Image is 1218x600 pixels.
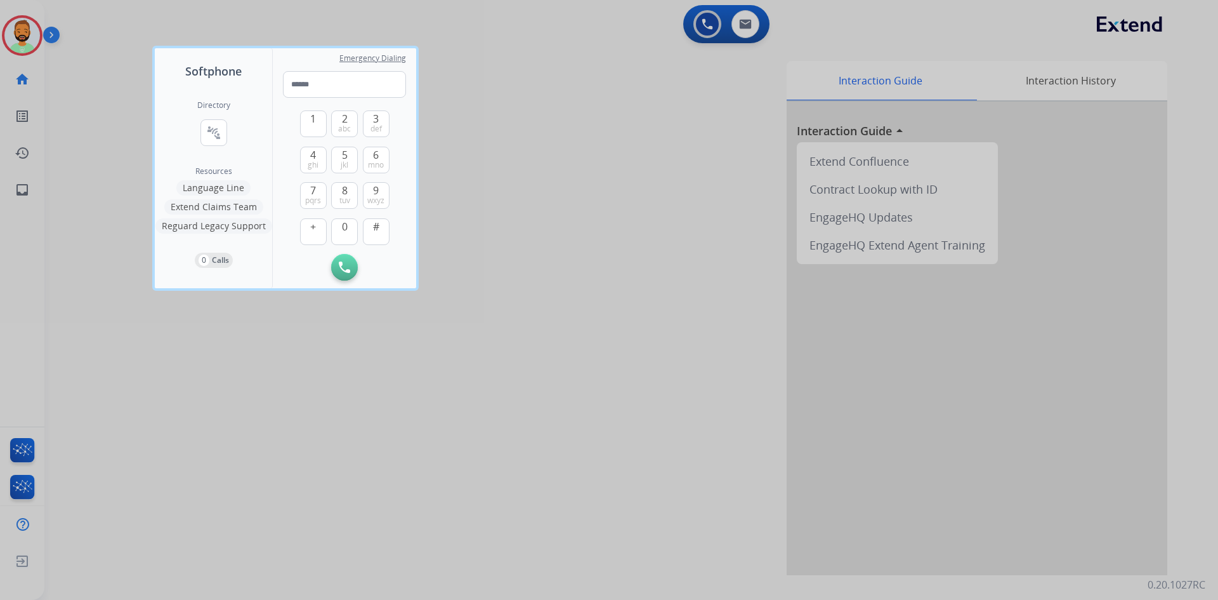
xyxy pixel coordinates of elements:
button: Extend Claims Team [164,199,263,215]
span: jkl [341,160,348,170]
span: 9 [373,183,379,198]
span: def [370,124,382,134]
button: 5jkl [331,147,358,173]
button: 4ghi [300,147,327,173]
mat-icon: connect_without_contact [206,125,221,140]
button: 6mno [363,147,390,173]
button: + [300,218,327,245]
span: tuv [339,196,350,206]
span: pqrs [305,196,321,206]
span: wxyz [367,196,384,206]
h2: Directory [197,100,230,110]
span: Emergency Dialing [339,53,406,63]
span: 5 [342,147,348,163]
span: 6 [373,147,379,163]
span: mno [368,160,384,170]
span: 3 [373,111,379,126]
button: 0 [331,218,358,245]
span: 1 [310,111,316,126]
button: 7pqrs [300,182,327,209]
button: Language Line [176,180,251,196]
p: 0 [199,255,209,266]
button: 9wxyz [363,182,390,209]
span: Softphone [185,62,242,80]
button: 1 [300,110,327,137]
span: 7 [310,183,316,198]
span: 8 [342,183,348,198]
span: abc [338,124,351,134]
button: 2abc [331,110,358,137]
span: 2 [342,111,348,126]
span: # [373,219,379,234]
span: + [310,219,316,234]
button: 0Calls [195,253,233,268]
button: # [363,218,390,245]
button: 3def [363,110,390,137]
button: 8tuv [331,182,358,209]
span: 4 [310,147,316,163]
button: Reguard Legacy Support [155,218,272,234]
img: call-button [339,262,350,273]
span: 0 [342,219,348,234]
span: Resources [195,166,232,177]
p: 0.20.1027RC [1148,577,1205,592]
span: ghi [308,160,318,170]
p: Calls [212,255,229,266]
